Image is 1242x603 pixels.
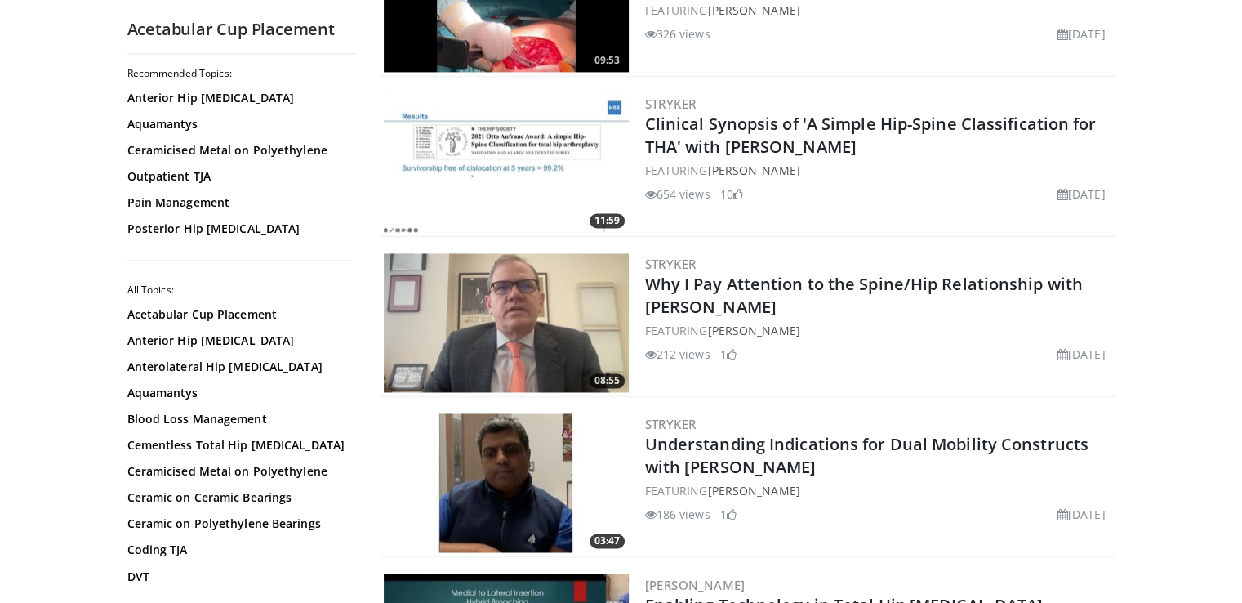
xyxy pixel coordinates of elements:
[645,185,710,203] li: 654 views
[720,506,737,523] li: 1
[720,185,743,203] li: 10
[645,113,1097,158] a: Clinical Synopsis of 'A Simple Hip-Spine Classification for THA' with [PERSON_NAME]
[645,256,697,272] a: Stryker
[127,463,348,480] a: Ceramicised Metal on Polyethylene
[645,506,710,523] li: 186 views
[384,253,629,392] a: 08:55
[645,576,746,592] a: [PERSON_NAME]
[127,516,348,532] a: Ceramic on Polyethylene Bearings
[384,413,629,552] a: 03:47
[590,213,625,228] span: 11:59
[127,19,356,40] h2: Acetabular Cup Placement
[590,53,625,68] span: 09:53
[127,221,348,237] a: Posterior Hip [MEDICAL_DATA]
[127,411,348,427] a: Blood Loss Management
[127,568,348,584] a: DVT
[127,385,348,401] a: Aquamantys
[707,163,799,178] a: [PERSON_NAME]
[590,534,625,548] span: 03:47
[645,346,710,363] li: 212 views
[1057,506,1106,523] li: [DATE]
[707,483,799,498] a: [PERSON_NAME]
[127,333,348,349] a: Anterior Hip [MEDICAL_DATA]
[127,284,352,297] h2: All Topics:
[127,168,348,185] a: Outpatient TJA
[127,359,348,375] a: Anterolateral Hip [MEDICAL_DATA]
[127,90,348,106] a: Anterior Hip [MEDICAL_DATA]
[127,437,348,453] a: Cementless Total Hip [MEDICAL_DATA]
[707,2,799,18] a: [PERSON_NAME]
[645,482,1112,499] div: FEATURING
[645,322,1112,339] div: FEATURING
[127,542,348,558] a: Coding TJA
[384,93,629,232] a: 11:59
[645,416,697,432] a: Stryker
[127,116,348,132] a: Aquamantys
[1057,185,1106,203] li: [DATE]
[645,2,1112,19] div: FEATURING
[645,162,1112,179] div: FEATURING
[127,489,348,506] a: Ceramic on Ceramic Bearings
[1057,346,1106,363] li: [DATE]
[1057,25,1106,42] li: [DATE]
[127,67,352,80] h2: Recommended Topics:
[384,93,629,232] img: 4f8340e7-9bb9-4abb-b960-1ac50a60f944.300x170_q85_crop-smart_upscale.jpg
[384,413,629,552] img: 9ccd25cd-618c-42b7-9bb5-1daec72d92c7.300x170_q85_crop-smart_upscale.jpg
[707,323,799,338] a: [PERSON_NAME]
[127,194,348,211] a: Pain Management
[720,346,737,363] li: 1
[645,273,1083,318] a: Why I Pay Attention to the Spine/Hip Relationship with [PERSON_NAME]
[384,253,629,392] img: 00fead53-50f5-4006-bf92-6ec7e9172365.300x170_q85_crop-smart_upscale.jpg
[645,433,1088,478] a: Understanding Indications for Dual Mobility Constructs with [PERSON_NAME]
[645,25,710,42] li: 326 views
[590,373,625,388] span: 08:55
[127,142,348,159] a: Ceramicised Metal on Polyethylene
[645,96,697,112] a: Stryker
[127,306,348,323] a: Acetabular Cup Placement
